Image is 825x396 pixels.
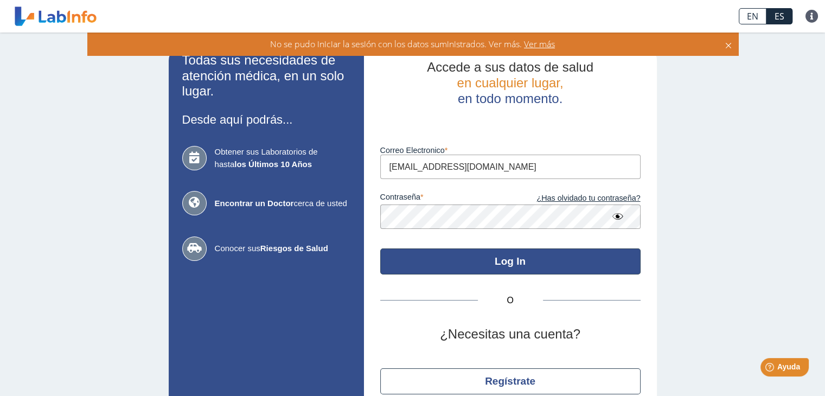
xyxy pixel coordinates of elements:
b: los Últimos 10 Años [234,159,312,169]
span: Accede a sus datos de salud [427,60,593,74]
a: ES [766,8,792,24]
span: Conocer sus [215,242,350,255]
span: cerca de usted [215,197,350,210]
h2: Todas sus necesidades de atención médica, en un solo lugar. [182,53,350,99]
label: Correo Electronico [380,146,641,155]
span: en todo momento. [458,91,562,106]
b: Riesgos de Salud [260,244,328,253]
span: Ver más [522,38,555,50]
span: Obtener sus Laboratorios de hasta [215,146,350,170]
h2: ¿Necesitas una cuenta? [380,327,641,342]
button: Regístrate [380,368,641,394]
b: Encontrar un Doctor [215,199,294,208]
iframe: Help widget launcher [728,354,813,384]
a: ¿Has olvidado tu contraseña? [510,193,641,205]
span: No se pudo iniciar la sesión con los datos suministrados. Ver más. [270,38,522,50]
span: en cualquier lugar, [457,75,563,90]
h3: Desde aquí podrás... [182,113,350,126]
label: contraseña [380,193,510,205]
a: EN [739,8,766,24]
span: O [478,294,543,307]
button: Log In [380,248,641,274]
